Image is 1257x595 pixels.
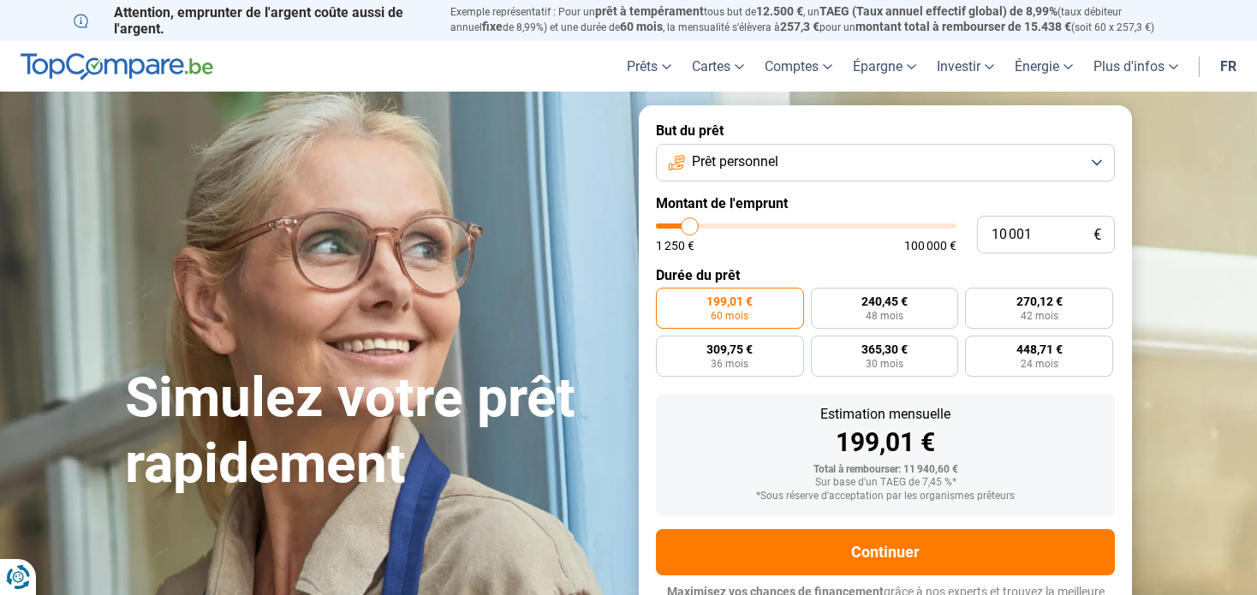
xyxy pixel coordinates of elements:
[125,366,618,497] h1: Simulez votre prêt rapidement
[861,343,908,355] span: 365,30 €
[1021,311,1058,321] span: 42 mois
[711,311,748,321] span: 60 mois
[861,295,908,307] span: 240,45 €
[617,41,682,92] a: Prêts
[754,41,843,92] a: Comptes
[904,240,956,252] span: 100 000 €
[682,41,754,92] a: Cartes
[1021,359,1058,369] span: 24 mois
[656,195,1115,211] label: Montant de l'emprunt
[819,4,1057,18] span: TAEG (Taux annuel effectif global) de 8,99%
[1004,41,1083,92] a: Énergie
[866,359,903,369] span: 30 mois
[1083,41,1188,92] a: Plus d'infos
[756,4,803,18] span: 12.500 €
[670,477,1101,489] div: Sur base d'un TAEG de 7,45 %*
[21,53,213,80] img: TopCompare
[450,4,1183,35] p: Exemple représentatif : Pour un tous but de , un (taux débiteur annuel de 8,99%) et une durée de ...
[926,41,1004,92] a: Investir
[656,267,1115,283] label: Durée du prêt
[482,20,503,33] span: fixe
[656,144,1115,181] button: Prêt personnel
[670,408,1101,421] div: Estimation mensuelle
[670,491,1101,503] div: *Sous réserve d'acceptation par les organismes prêteurs
[595,4,704,18] span: prêt à tempérament
[706,295,753,307] span: 199,01 €
[780,20,819,33] span: 257,3 €
[706,343,753,355] span: 309,75 €
[1093,228,1101,242] span: €
[656,529,1115,575] button: Continuer
[74,4,430,37] p: Attention, emprunter de l'argent coûte aussi de l'argent.
[1016,295,1063,307] span: 270,12 €
[670,430,1101,455] div: 199,01 €
[843,41,926,92] a: Épargne
[692,152,778,171] span: Prêt personnel
[670,464,1101,476] div: Total à rembourser: 11 940,60 €
[656,122,1115,139] label: But du prêt
[866,311,903,321] span: 48 mois
[620,20,663,33] span: 60 mois
[711,359,748,369] span: 36 mois
[1016,343,1063,355] span: 448,71 €
[1210,41,1247,92] a: fr
[656,240,694,252] span: 1 250 €
[855,20,1071,33] span: montant total à rembourser de 15.438 €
